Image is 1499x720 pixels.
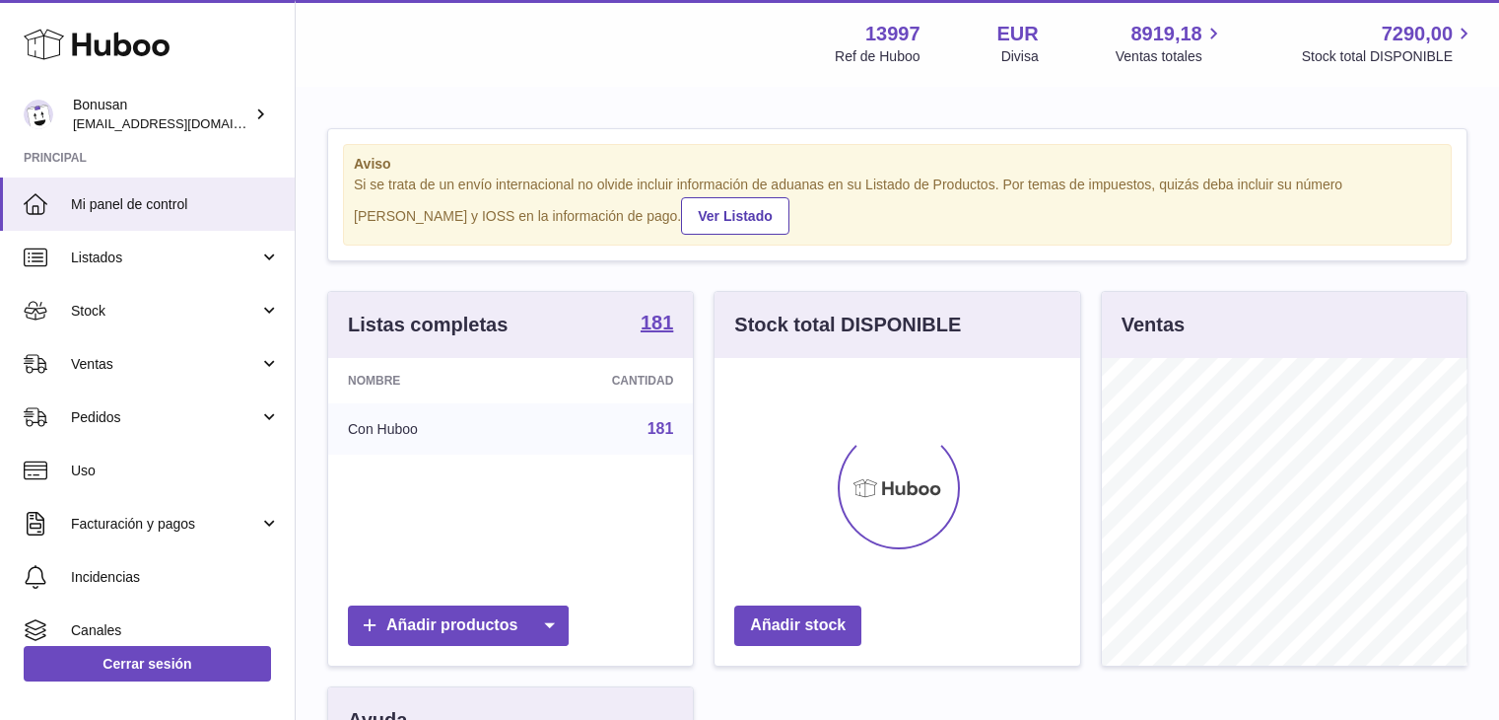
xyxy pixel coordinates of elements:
a: 7290,00 Stock total DISPONIBLE [1302,21,1475,66]
a: 181 [647,420,674,437]
th: Cantidad [517,358,693,403]
span: 7290,00 [1382,21,1453,47]
span: Facturación y pagos [71,515,259,534]
a: 181 [641,313,673,336]
img: info@bonusan.es [24,100,53,129]
strong: Aviso [354,155,1441,174]
span: Stock total DISPONIBLE [1302,47,1475,66]
span: Listados [71,249,259,267]
div: Si se trata de un envío internacional no olvide incluir información de aduanas en su Listado de P... [354,176,1441,235]
a: Añadir productos [348,606,569,646]
div: Bonusan [73,96,250,133]
strong: EUR [997,21,1039,47]
span: Incidencias [71,568,280,587]
a: 8919,18 Ventas totales [1116,21,1225,66]
span: Mi panel de control [71,195,280,214]
a: Cerrar sesión [24,646,271,682]
strong: 181 [641,313,673,332]
strong: 13997 [865,21,920,47]
h3: Listas completas [348,312,508,338]
h3: Ventas [1122,312,1185,338]
span: Ventas totales [1116,47,1225,66]
div: Ref de Huboo [835,47,920,66]
span: 8919,18 [1130,21,1201,47]
th: Nombre [328,358,517,403]
a: Añadir stock [734,606,861,646]
span: Canales [71,621,280,640]
span: Uso [71,462,280,480]
h3: Stock total DISPONIBLE [734,312,961,338]
a: Ver Listado [681,197,788,235]
span: Ventas [71,355,259,374]
td: Con Huboo [328,403,517,455]
span: Pedidos [71,408,259,427]
span: [EMAIL_ADDRESS][DOMAIN_NAME] [73,115,290,131]
span: Stock [71,302,259,321]
div: Divisa [1001,47,1039,66]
